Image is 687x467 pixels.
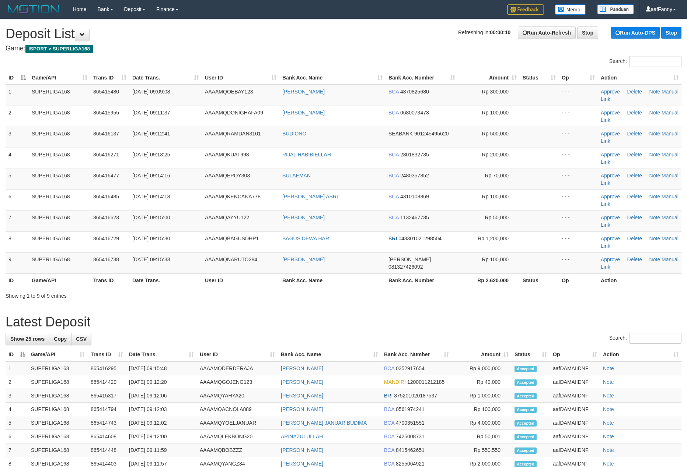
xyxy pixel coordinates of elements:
span: AAAAMQNARUTO284 [205,257,257,262]
th: Status: activate to sort column ascending [512,348,550,361]
span: Copy 4700351551 to clipboard [396,420,425,426]
span: Rp 70,000 [485,173,509,178]
td: [DATE] 09:12:02 [126,416,197,430]
span: Copy 0561974241 to clipboard [396,406,425,412]
h4: Game: [6,45,681,52]
a: Delete [627,110,642,116]
td: - - - [559,190,598,210]
span: 865416729 [93,236,119,241]
a: [PERSON_NAME] [282,110,325,116]
a: Approve [601,215,620,220]
span: Rp 300,000 [482,89,509,95]
td: 6 [6,430,28,443]
td: - - - [559,85,598,106]
span: Copy 2801832735 to clipboard [400,152,429,158]
td: Rp 1,000,000 [452,389,512,403]
span: SEABANK [388,131,413,137]
span: Rp 1,200,000 [478,236,509,241]
th: Rp 2.620.000 [458,273,520,287]
td: 2 [6,375,28,389]
a: Delete [627,236,642,241]
td: 9 [6,252,29,273]
th: Action: activate to sort column ascending [600,348,681,361]
td: SUPERLIGA168 [29,106,90,127]
span: BCA [388,215,399,220]
a: [PERSON_NAME] [282,257,325,262]
a: Note [603,365,614,371]
span: Accepted [515,420,537,427]
td: 865414743 [88,416,126,430]
a: Note [649,215,660,220]
a: Note [603,406,614,412]
span: Copy 4870825680 to clipboard [400,89,429,95]
th: Op: activate to sort column ascending [559,71,598,85]
td: aafDAMAIIDNF [550,416,600,430]
a: BUDIONO [282,131,306,137]
td: 3 [6,389,28,403]
td: 865416295 [88,361,126,375]
th: Bank Acc. Number: activate to sort column ascending [381,348,452,361]
td: SUPERLIGA168 [29,190,90,210]
input: Search: [629,333,681,344]
td: [DATE] 09:12:03 [126,403,197,416]
span: Copy 8415462651 to clipboard [396,447,425,453]
span: BCA [384,434,394,439]
td: SUPERLIGA168 [28,416,88,430]
td: SUPERLIGA168 [29,127,90,148]
span: Copy 0352917654 to clipboard [396,365,425,371]
span: BCA [388,89,399,95]
th: Bank Acc. Name: activate to sort column ascending [279,71,386,85]
a: Approve [601,236,620,241]
span: Accepted [515,407,537,413]
th: Date Trans.: activate to sort column ascending [129,71,202,85]
span: BCA [388,152,399,158]
th: Bank Acc. Name: activate to sort column ascending [278,348,381,361]
th: User ID: activate to sort column ascending [202,71,279,85]
a: Note [649,152,660,158]
a: Approve [601,152,620,158]
a: Delete [627,89,642,95]
td: [DATE] 09:12:00 [126,430,197,443]
a: Note [649,110,660,116]
a: Delete [627,173,642,178]
a: Approve [601,173,620,178]
th: Game/API [29,273,90,287]
a: [PERSON_NAME] [282,215,325,220]
td: 7 [6,210,29,231]
td: - - - [559,210,598,231]
td: [DATE] 09:12:20 [126,375,197,389]
a: Note [603,393,614,399]
td: aafDAMAIIDNF [550,361,600,375]
a: [PERSON_NAME] [281,447,323,453]
a: Manual Link [601,89,679,102]
span: AAAAMQRAMDAN3101 [205,131,261,137]
span: Copy [54,336,67,342]
img: Button%20Memo.svg [555,4,586,15]
span: Accepted [515,434,537,440]
td: Rp 50,001 [452,430,512,443]
td: SUPERLIGA168 [29,85,90,106]
span: Rp 200,000 [482,152,509,158]
a: [PERSON_NAME] [281,461,323,467]
a: Manual Link [601,215,679,228]
span: AAAAMQKUAT998 [205,152,249,158]
a: Run Auto-DPS [611,27,660,39]
td: aafDAMAIIDNF [550,430,600,443]
td: 2 [6,106,29,127]
td: SUPERLIGA168 [28,430,88,443]
span: Copy 375201020187537 to clipboard [394,393,437,399]
label: Search: [609,56,681,67]
td: 865414794 [88,403,126,416]
th: Trans ID: activate to sort column ascending [90,71,129,85]
th: Bank Acc. Name [279,273,386,287]
span: Accepted [515,379,537,386]
td: AAAAMQACNOLA889 [197,403,278,416]
td: - - - [559,231,598,252]
td: SUPERLIGA168 [29,210,90,231]
th: Date Trans.: activate to sort column ascending [126,348,197,361]
span: [DATE] 09:09:08 [132,89,170,95]
td: 3 [6,127,29,148]
td: 1 [6,85,29,106]
td: SUPERLIGA168 [28,403,88,416]
a: RIJAL HABIBIELLAH [282,152,331,158]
